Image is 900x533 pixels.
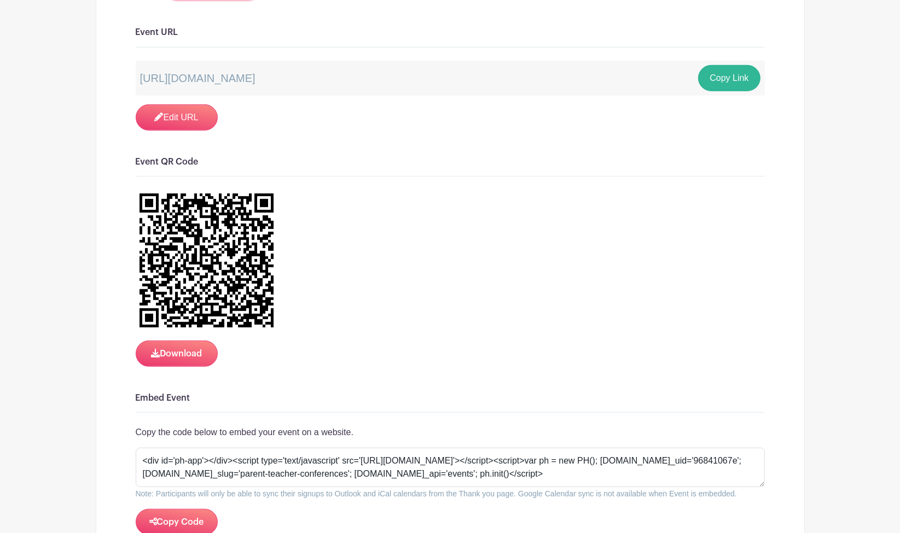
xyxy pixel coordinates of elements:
[136,341,218,367] button: Download
[136,190,278,332] img: 4E31fb3ju1ExexBUN73VVwug13s0W+pRf7LjHyGJivfZ+PA1%0AAAAAAElFTkSuQmCC
[136,104,218,131] a: Edit URL
[136,157,765,167] h6: Event QR Code
[136,448,765,487] textarea: <div id='ph-app'></div><script type='text/javascript' src='[URL][DOMAIN_NAME]'></script><script>v...
[136,393,765,403] h6: Embed Event
[140,70,256,86] p: [URL][DOMAIN_NAME]
[136,426,765,439] p: Copy the code below to embed your event on a website.
[136,27,765,38] h6: Event URL
[136,489,737,498] small: Note: Participants will only be able to sync their signups to Outlook and iCal calendars from the...
[698,65,760,91] button: Copy Link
